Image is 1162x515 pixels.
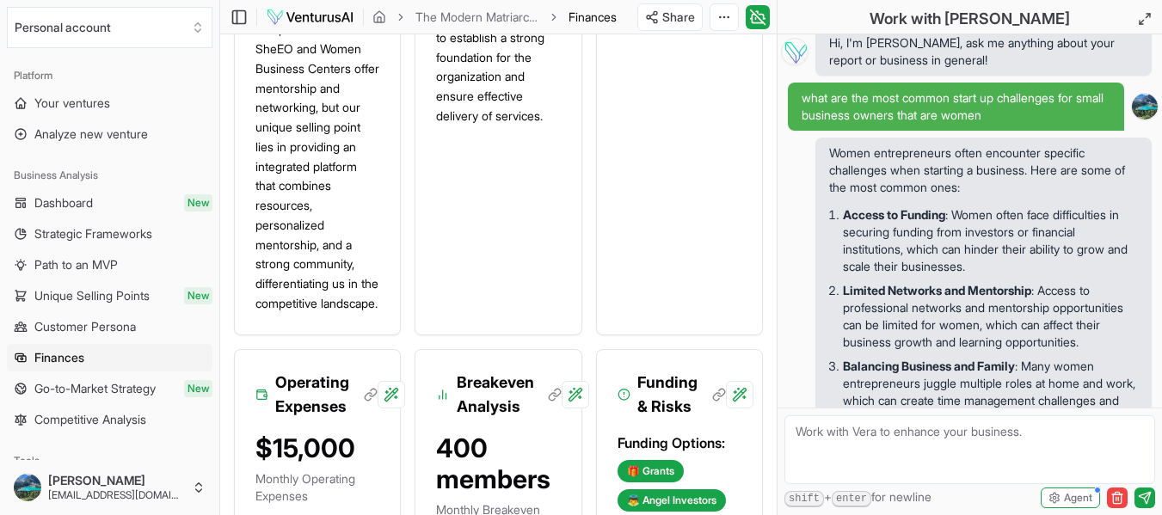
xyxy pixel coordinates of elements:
div: 👼 Angel Investors [618,489,726,512]
img: Vera [781,38,808,65]
span: what are the most common start up challenges for small business owners that are women [802,89,1110,124]
p: Monthly Operating Expenses [255,470,379,505]
span: Agent [1064,491,1092,505]
span: Strategic Frameworks [34,225,152,242]
span: Dashboard [34,194,93,212]
strong: Balancing Business and Family [843,359,1015,373]
p: Women entrepreneurs often encounter specific challenges when starting a business. Here are some o... [829,144,1138,196]
button: Select an organization [7,7,212,48]
h3: Funding & Risks [637,371,726,419]
div: 400 members [436,432,560,494]
span: Customer Persona [34,318,136,335]
kbd: shift [784,491,824,507]
button: Agent [1041,487,1100,508]
span: Competitive Analysis [34,411,146,428]
h3: Breakeven Analysis [457,371,563,419]
p: : Women often face difficulties in securing funding from investors or financial institutions, whi... [843,206,1138,275]
a: DashboardNew [7,189,212,217]
span: New [184,287,212,304]
span: New [184,380,212,397]
h3: Operating Expenses [275,371,378,419]
span: Path to an MVP [34,256,118,273]
nav: breadcrumb [372,9,617,26]
strong: Access to Funding [843,207,945,222]
a: Analyze new venture [7,120,212,148]
span: Analyze new venture [34,126,148,143]
img: logo [266,7,354,28]
strong: Limited Networks and Mentorship [843,283,1031,297]
a: Your ventures [7,89,212,117]
a: Competitive Analysis [7,406,212,433]
span: Your ventures [34,95,110,112]
a: Path to an MVP [7,251,212,279]
span: New [184,194,212,212]
a: The Modern Matriarchy [415,9,539,26]
span: Finances [569,9,617,24]
span: Share [662,9,695,26]
a: Unique Selling PointsNew [7,282,212,310]
h2: Work with [PERSON_NAME] [870,7,1070,31]
div: $15,000 [255,432,379,463]
img: ACg8ocKKisR3M9JTKe8m2KXlptEKaYuTUrmeo_OhKMt_nRidGOclFqVD=s96-c [1132,94,1158,120]
span: Hi, I'm [PERSON_NAME], ask me anything about your report or business in general! [829,34,1138,69]
div: 🎁 Grants [618,460,684,482]
div: Tools [7,447,212,475]
span: [EMAIL_ADDRESS][DOMAIN_NAME] [48,488,185,502]
a: Customer Persona [7,313,212,340]
p: : Access to professional networks and mentorship opportunities can be limited for women, which ca... [843,282,1138,351]
div: Platform [7,62,212,89]
p: : Many women entrepreneurs juggle multiple roles at home and work, which can create time manageme... [843,358,1138,426]
kbd: enter [832,491,871,507]
button: [PERSON_NAME][EMAIL_ADDRESS][DOMAIN_NAME] [7,467,212,508]
a: Go-to-Market StrategyNew [7,375,212,402]
h3: Funding Options: [618,432,741,453]
span: Unique Selling Points [34,287,150,304]
a: Finances [7,344,212,371]
span: Finances [34,349,84,366]
span: Finances [569,9,617,26]
img: ACg8ocKKisR3M9JTKe8m2KXlptEKaYuTUrmeo_OhKMt_nRidGOclFqVD=s96-c [14,474,41,501]
a: Strategic Frameworks [7,220,212,248]
span: + for newline [784,488,931,507]
button: Share [637,3,703,31]
span: Go-to-Market Strategy [34,380,156,397]
span: [PERSON_NAME] [48,473,185,488]
div: Business Analysis [7,162,212,189]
